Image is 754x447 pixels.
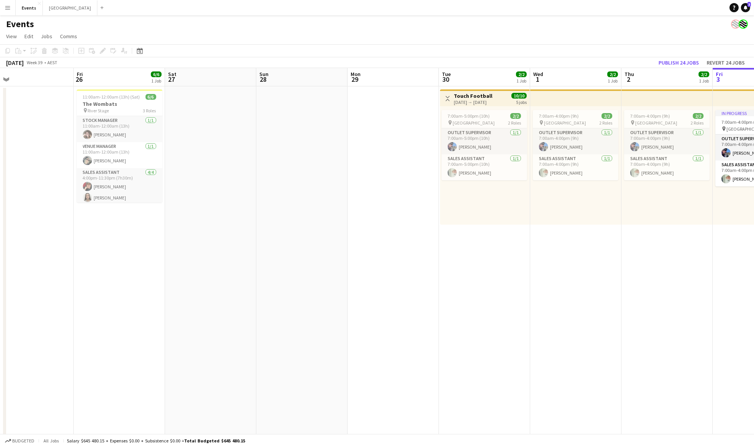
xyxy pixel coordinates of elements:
button: [GEOGRAPHIC_DATA] [43,0,97,15]
app-user-avatar: Event Merch [739,19,748,29]
button: Publish 24 jobs [655,58,702,68]
span: View [6,33,17,40]
button: Events [16,0,43,15]
h1: Events [6,18,34,30]
a: View [3,31,20,41]
a: Comms [57,31,80,41]
span: Budgeted [12,438,34,444]
app-user-avatar: Event Merch [731,19,740,29]
div: [DATE] [6,59,24,66]
span: Comms [60,33,77,40]
div: Salary $645 480.15 + Expenses $0.00 + Subsistence $0.00 = [67,438,245,444]
a: Jobs [38,31,55,41]
span: Jobs [41,33,52,40]
span: All jobs [42,438,60,444]
span: Total Budgeted $645 480.15 [184,438,245,444]
span: 3 [748,2,751,7]
a: Edit [21,31,36,41]
span: Edit [24,33,33,40]
a: 3 [741,3,750,12]
div: AEST [47,60,57,65]
button: Budgeted [4,437,36,445]
span: Week 39 [25,60,44,65]
button: Revert 24 jobs [704,58,748,68]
